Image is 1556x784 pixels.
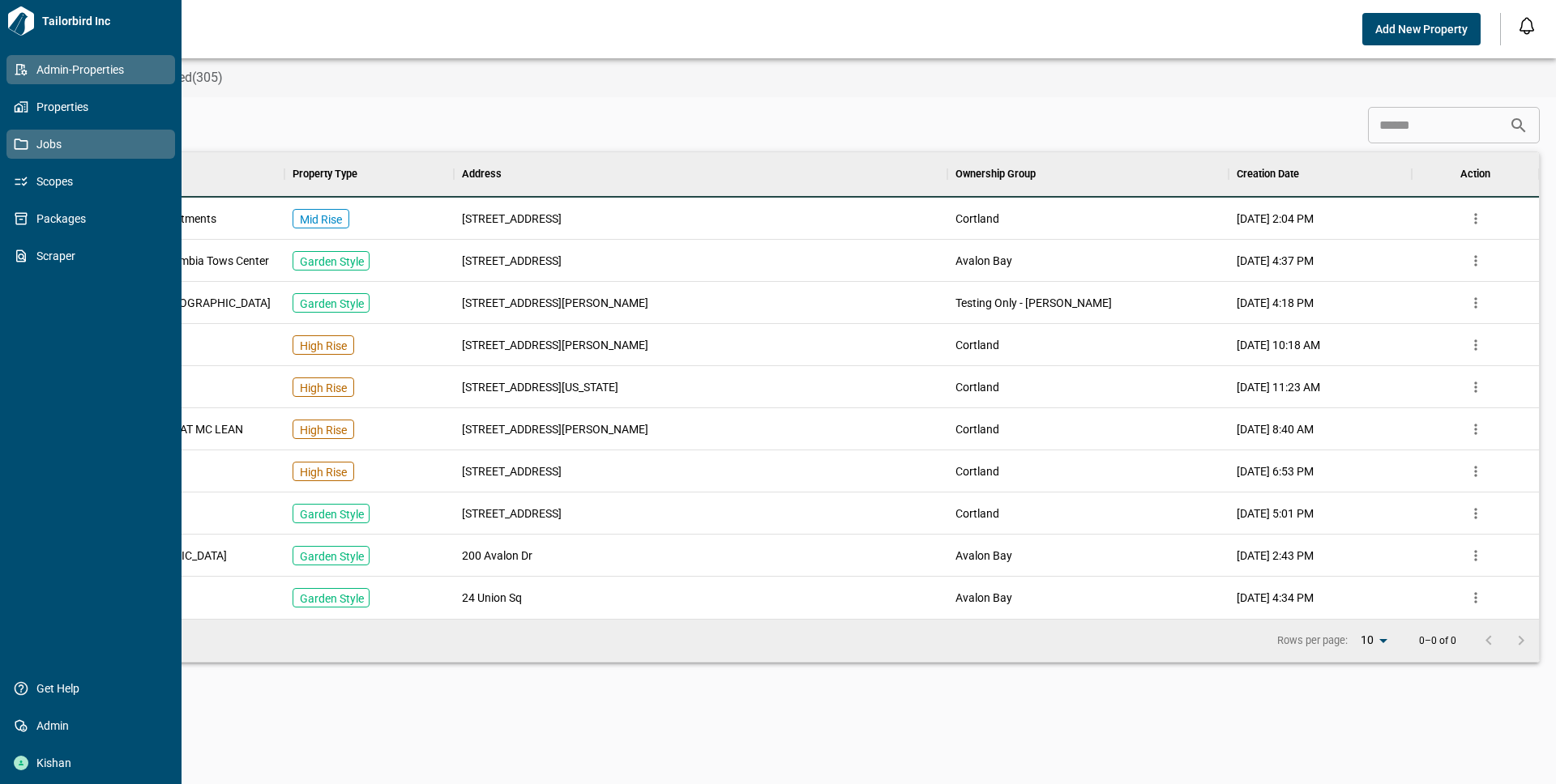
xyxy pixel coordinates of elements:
a: Jobs [6,130,175,159]
span: Scopes [28,173,160,190]
p: Garden Style [300,590,364,607]
button: Add New Property [1362,13,1481,45]
p: High Rise [300,338,347,354]
button: more [1464,249,1488,273]
span: Cortland [955,211,999,227]
div: base tabs [42,58,1556,97]
a: Scraper [6,241,175,271]
p: Garden Style [300,296,364,312]
span: Cortland [955,463,999,479]
a: Packages [6,204,175,233]
span: [STREET_ADDRESS][PERSON_NAME] [462,337,648,353]
div: Address [462,151,502,197]
div: Property Name [59,151,284,197]
div: Property Type [293,151,357,197]
span: [STREET_ADDRESS][PERSON_NAME] [462,421,648,437]
span: [STREET_ADDRESS] [462,505,562,522]
p: Garden Style [300,254,364,270]
span: [STREET_ADDRESS] [462,211,562,227]
span: Admin-Properties [28,62,160,78]
div: Action [1412,151,1539,197]
button: more [1464,291,1488,315]
span: 24 Union Sq [462,590,522,606]
span: Avalon Bay [955,548,1012,564]
div: Action [1460,151,1490,197]
span: Tailorbird Inc [36,13,175,29]
p: High Rise [300,464,347,480]
span: Cortland [955,379,999,395]
span: [DATE] 2:04 PM [1237,211,1314,227]
span: Admin [28,718,160,734]
div: Creation Date [1229,151,1412,197]
span: Scraper [28,248,160,264]
div: Ownership Group [947,151,1229,197]
span: [DATE] 5:01 PM [1237,505,1314,522]
span: Archived(305) [143,70,223,86]
p: High Rise [300,380,347,396]
span: Cortland [955,421,999,437]
span: [STREET_ADDRESS] [462,253,562,269]
p: Rows per page: [1277,633,1348,648]
span: [DATE] 4:37 PM [1237,253,1314,269]
div: Address [454,151,947,197]
span: Cortland [955,337,999,353]
button: more [1464,417,1488,441]
span: Get Help [28,680,160,697]
span: Packages [28,211,160,227]
button: more [1464,459,1488,484]
div: Property Type [284,151,454,197]
span: Avalon Bay [955,590,1012,606]
button: more [1464,501,1488,526]
button: more [1464,207,1488,231]
span: [STREET_ADDRESS] [462,463,562,479]
button: more [1464,543,1488,568]
a: Admin-Properties [6,55,175,84]
span: [DATE] 6:53 PM [1237,463,1314,479]
button: more [1464,586,1488,610]
p: High Rise [300,422,347,438]
span: Cortland [955,505,999,522]
div: Ownership Group [955,151,1036,197]
span: [STREET_ADDRESS][PERSON_NAME] [462,295,648,311]
span: [DATE] 10:18 AM [1237,337,1320,353]
p: Garden Style [300,506,364,522]
a: Properties [6,92,175,121]
span: [DATE] 2:43 PM [1237,548,1314,564]
div: Creation Date [1237,151,1299,197]
p: Mid Rise [300,211,342,228]
span: 200 Avalon Dr [462,548,532,564]
p: 0–0 of 0 [1419,636,1456,646]
span: [DATE] 11:23 AM [1237,379,1320,395]
a: Scopes [6,167,175,196]
span: [DATE] 4:18 PM [1237,295,1314,311]
button: Open notification feed [1514,13,1540,39]
span: Jobs [28,136,160,152]
span: Properties [28,99,160,115]
button: more [1464,375,1488,399]
span: [DATE] 4:34 PM [1237,590,1314,606]
span: [STREET_ADDRESS][US_STATE] [462,379,618,395]
p: Garden Style [300,548,364,565]
div: 10 [1354,628,1393,652]
a: Admin [6,711,175,740]
span: Kishan [28,755,160,771]
span: Testing Only - [PERSON_NAME] [955,295,1112,311]
span: Avalon Bay [955,253,1012,269]
span: Add New Property [1375,21,1468,37]
button: more [1464,333,1488,357]
span: [DATE] 8:40 AM [1237,421,1314,437]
